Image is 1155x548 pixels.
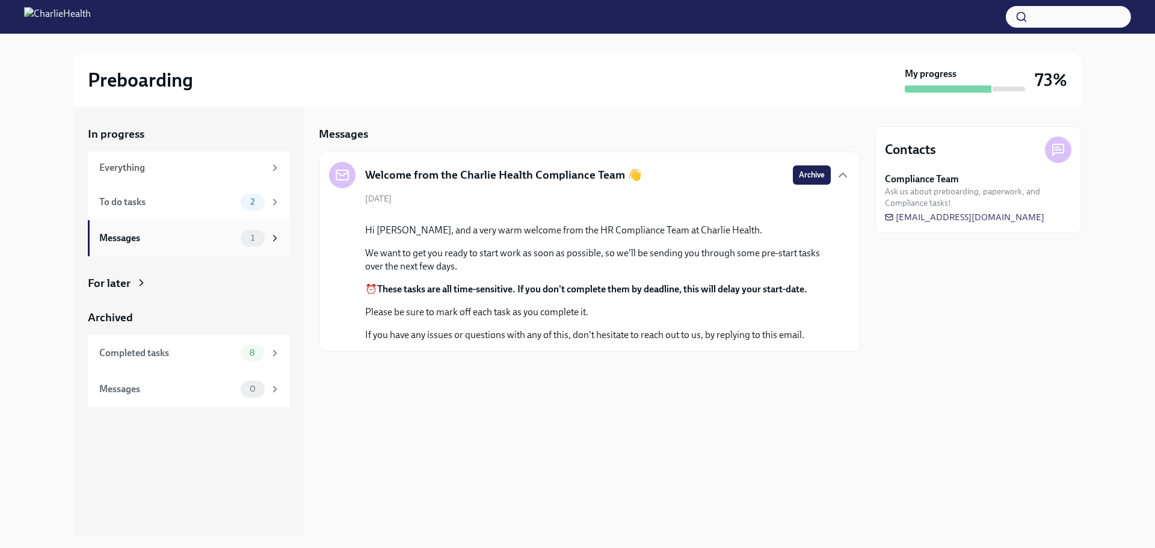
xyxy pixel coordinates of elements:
[244,233,262,242] span: 1
[88,68,193,92] h2: Preboarding
[365,283,831,296] p: ⏰
[905,67,956,81] strong: My progress
[885,211,1044,223] a: [EMAIL_ADDRESS][DOMAIN_NAME]
[88,335,290,371] a: Completed tasks8
[88,220,290,256] a: Messages1
[99,195,236,209] div: To do tasks
[99,161,265,174] div: Everything
[885,141,936,159] h4: Contacts
[88,310,290,325] a: Archived
[365,193,392,205] span: [DATE]
[365,328,831,342] p: If you have any issues or questions with any of this, don't hesitate to reach out to us, by reply...
[242,348,262,357] span: 8
[365,167,642,183] h5: Welcome from the Charlie Health Compliance Team 👋
[88,126,290,142] a: In progress
[88,184,290,220] a: To do tasks2
[242,384,263,393] span: 0
[88,276,131,291] div: For later
[99,346,236,360] div: Completed tasks
[799,169,825,181] span: Archive
[319,126,368,142] h5: Messages
[1035,69,1067,91] h3: 73%
[377,283,807,295] strong: These tasks are all time-sensitive. If you don't complete them by deadline, this will delay your ...
[24,7,91,26] img: CharlieHealth
[88,371,290,407] a: Messages0
[88,152,290,184] a: Everything
[365,247,831,273] p: We want to get you ready to start work as soon as possible, so we'll be sending you through some ...
[99,383,236,396] div: Messages
[365,306,831,319] p: Please be sure to mark off each task as you complete it.
[99,232,236,245] div: Messages
[243,197,262,206] span: 2
[793,165,831,185] button: Archive
[88,276,290,291] a: For later
[885,186,1071,209] span: Ask us about preboarding, paperwork, and Compliance tasks!
[885,173,959,186] strong: Compliance Team
[365,224,831,237] p: Hi [PERSON_NAME], and a very warm welcome from the HR Compliance Team at Charlie Health.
